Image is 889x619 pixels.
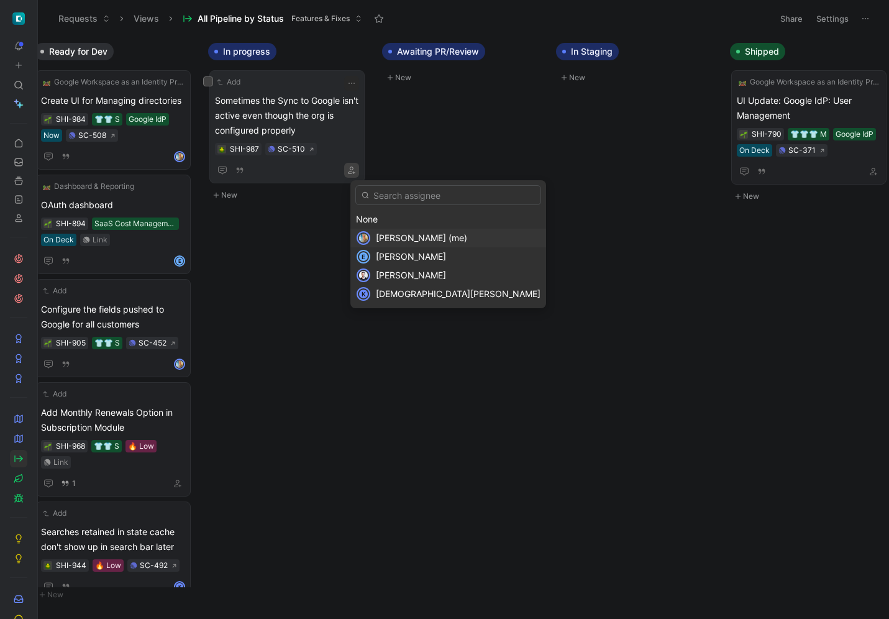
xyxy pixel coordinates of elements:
span: [DEMOGRAPHIC_DATA][PERSON_NAME] [376,288,540,299]
img: avatar [358,270,369,281]
div: None [356,212,540,227]
span: [PERSON_NAME] [376,251,446,262]
input: Search assignee [355,185,541,205]
div: K [358,288,369,300]
span: [PERSON_NAME] [376,270,446,280]
span: [PERSON_NAME] (me) [376,232,467,243]
div: E [358,251,369,262]
img: avatar [358,232,369,244]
